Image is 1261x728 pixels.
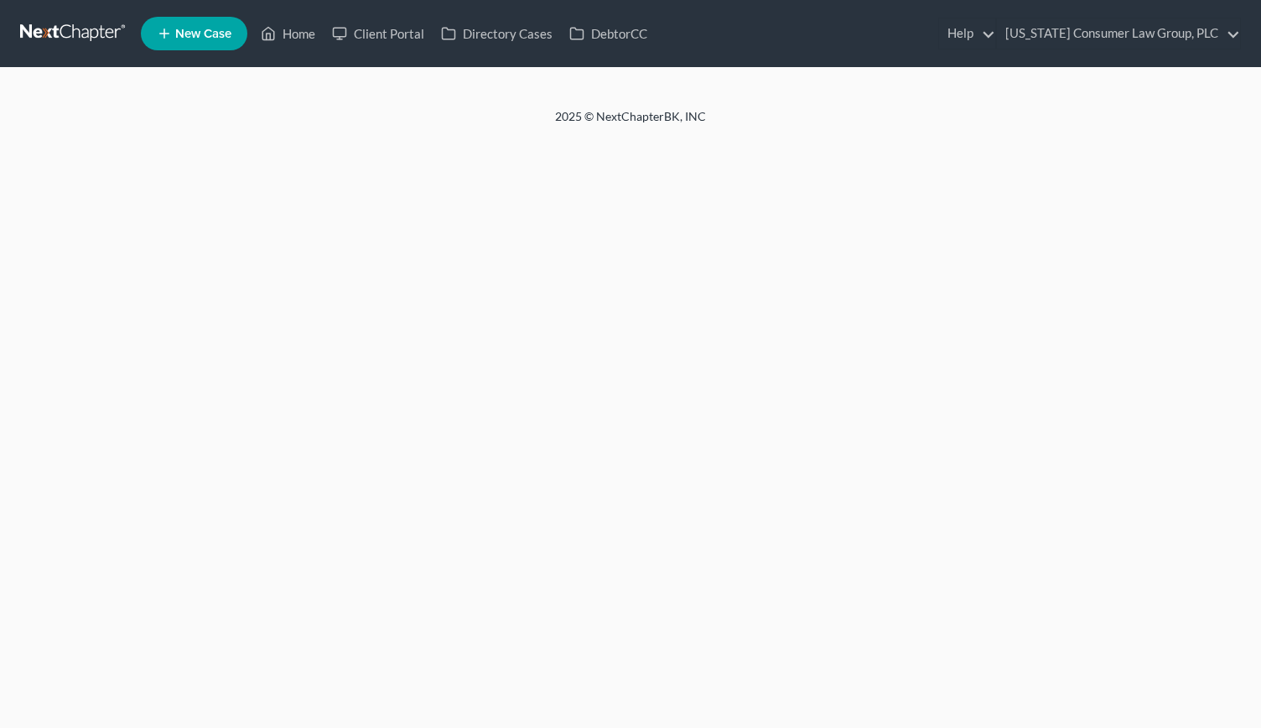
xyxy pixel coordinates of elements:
a: Client Portal [324,18,433,49]
a: Directory Cases [433,18,561,49]
a: [US_STATE] Consumer Law Group, PLC [997,18,1240,49]
div: 2025 © NextChapterBK, INC [153,108,1108,138]
a: Home [252,18,324,49]
new-legal-case-button: New Case [141,17,247,50]
a: DebtorCC [561,18,656,49]
a: Help [939,18,995,49]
